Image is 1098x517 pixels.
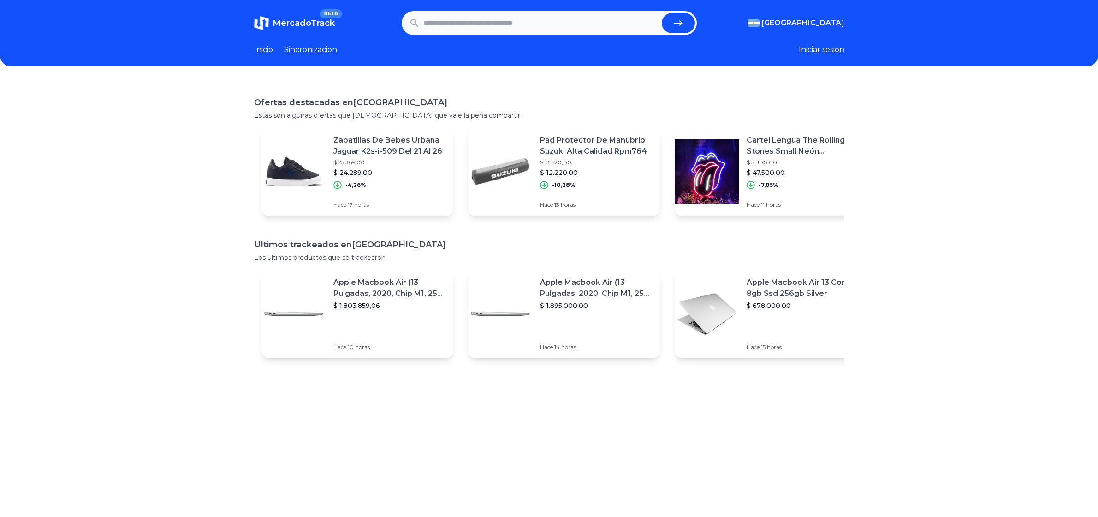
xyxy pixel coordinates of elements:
p: $ 51.100,00 [747,159,859,166]
p: $ 1.895.000,00 [540,301,653,310]
h1: Ofertas destacadas en [GEOGRAPHIC_DATA] [254,96,844,109]
span: BETA [320,9,342,18]
p: Hace 17 horas [333,201,446,209]
img: Featured image [675,139,739,204]
a: Inicio [254,44,273,55]
a: Sincronizacion [284,44,337,55]
p: $ 13.620,00 [540,159,653,166]
a: Featured imageZapatillas De Bebes Urbana Jaguar K2s-i-509 Del 21 Al 26$ 25.369,00$ 24.289,00-4,26... [261,127,453,216]
a: Featured imageCartel Lengua The Rolling Stones Small Neón Led/deco/ Hogar$ 51.100,00$ 47.500,00-7... [675,127,867,216]
p: Estas son algunas ofertas que [DEMOGRAPHIC_DATA] que vale la pena compartir. [254,111,844,120]
p: Hace 14 horas [540,343,653,351]
img: Featured image [261,139,326,204]
img: Argentina [748,19,760,27]
p: Apple Macbook Air (13 Pulgadas, 2020, Chip M1, 256 Gb De Ssd, 8 Gb De Ram) - Plata [540,277,653,299]
img: Featured image [261,282,326,346]
p: $ 25.369,00 [333,159,446,166]
p: $ 678.000,00 [747,301,859,310]
img: MercadoTrack [254,16,269,30]
a: MercadoTrackBETA [254,16,335,30]
p: Pad Protector De Manubrio Suzuki Alta Calidad Rpm764 [540,135,653,157]
span: [GEOGRAPHIC_DATA] [761,18,844,29]
img: Featured image [675,282,739,346]
p: $ 1.803.859,06 [333,301,446,310]
p: Cartel Lengua The Rolling Stones Small Neón Led/deco/ Hogar [747,135,859,157]
img: Featured image [468,139,533,204]
p: $ 47.500,00 [747,168,859,177]
p: $ 12.220,00 [540,168,653,177]
a: Featured imageApple Macbook Air (13 Pulgadas, 2020, Chip M1, 256 Gb De Ssd, 8 Gb De Ram) - Plata$... [468,270,660,358]
a: Featured imageApple Macbook Air 13 Core I5 8gb Ssd 256gb Silver$ 678.000,00Hace 15 horas [675,270,867,358]
p: -4,26% [345,181,366,189]
p: Zapatillas De Bebes Urbana Jaguar K2s-i-509 Del 21 Al 26 [333,135,446,157]
button: Iniciar sesion [799,44,844,55]
p: Hace 15 horas [747,343,859,351]
a: Featured imagePad Protector De Manubrio Suzuki Alta Calidad Rpm764$ 13.620,00$ 12.220,00-10,28%Ha... [468,127,660,216]
p: Apple Macbook Air 13 Core I5 8gb Ssd 256gb Silver [747,277,859,299]
img: Featured image [468,282,533,346]
p: Apple Macbook Air (13 Pulgadas, 2020, Chip M1, 256 Gb De Ssd, 8 Gb De Ram) - Plata [333,277,446,299]
p: -7,05% [759,181,778,189]
p: Hace 10 horas [333,343,446,351]
p: Hace 13 horas [540,201,653,209]
p: Los ultimos productos que se trackearon. [254,253,844,262]
p: -10,28% [552,181,576,189]
a: Featured imageApple Macbook Air (13 Pulgadas, 2020, Chip M1, 256 Gb De Ssd, 8 Gb De Ram) - Plata$... [261,270,453,358]
button: [GEOGRAPHIC_DATA] [748,18,844,29]
p: $ 24.289,00 [333,168,446,177]
span: MercadoTrack [273,18,335,28]
h1: Ultimos trackeados en [GEOGRAPHIC_DATA] [254,238,844,251]
p: Hace 11 horas [747,201,859,209]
